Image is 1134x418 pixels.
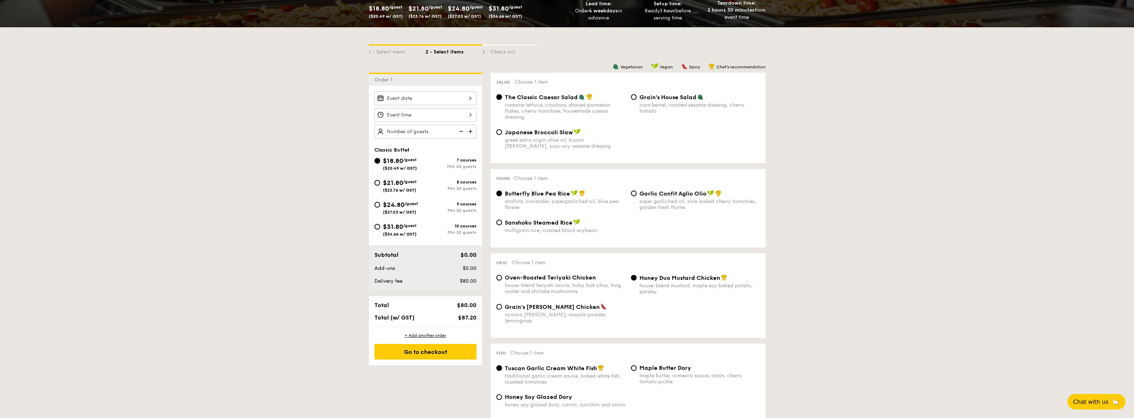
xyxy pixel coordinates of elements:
[1067,394,1125,409] button: Chat with us🦙
[455,125,466,138] img: icon-reduce.1d2dbef1.svg
[639,365,691,371] span: Maple Butter Dory
[510,350,544,356] span: Choose 1 item
[425,208,476,213] div: Min 30 guests
[573,219,580,225] img: icon-vegan.f8ff3823.svg
[571,190,578,196] img: icon-vegan.f8ff3823.svg
[374,180,380,186] input: $21.80/guest($23.76 w/ GST)8 coursesMin 30 guests
[374,158,380,164] input: $18.80/guest($20.49 w/ GST)7 coursesMin 40 guests
[374,302,389,309] span: Total
[505,365,597,372] span: Tuscan Garlic Cream White Fish
[681,63,688,69] img: icon-spicy.37a8142b.svg
[631,365,637,371] input: Maple Butter Dorymaple butter, romesco sauce, raisin, cherry tomato pickle
[505,94,578,101] span: The Classic Caesar Salad
[509,5,522,10] span: /guest
[660,64,673,69] span: Vegan
[374,333,476,338] div: + Add another order
[374,314,414,321] span: Total (w/ GST)
[383,179,403,187] span: $21.80
[613,63,619,69] img: icon-vegetarian.fe4039eb.svg
[721,274,727,281] img: icon-chef-hat.a58ddaea.svg
[631,191,637,196] input: Garlic Confit Aglio Oliosuper garlicfied oil, slow baked cherry tomatoes, garden fresh thyme
[448,14,481,19] span: ($27.03 w/ GST)
[639,283,760,295] div: house-blend mustard, maple soy baked potato, parsley
[462,265,476,271] span: $0.00
[496,260,507,265] span: Meat
[383,232,417,237] span: ($34.66 w/ GST)
[705,7,768,21] div: from event time
[600,303,607,310] img: icon-spicy.37a8142b.svg
[707,7,755,13] strong: 2 hours 30 minutes
[374,344,476,360] div: Go to checkout
[574,129,581,135] img: icon-vegan.f8ff3823.svg
[651,63,658,69] img: icon-vegan.f8ff3823.svg
[505,102,625,120] div: romaine lettuce, croutons, shaved parmesan flakes, cherry tomatoes, housemade caesar dressing
[586,94,593,100] img: icon-chef-hat.a58ddaea.svg
[489,14,522,19] span: ($34.66 w/ GST)
[425,186,476,191] div: Min 30 guests
[639,102,760,114] div: corn kernel, roasted sesame dressing, cherry tomato
[425,230,476,235] div: Min 30 guests
[505,402,625,408] div: honey soy glazed dory, carrot, zucchini and onion
[383,201,405,209] span: $24.80
[1111,398,1120,406] span: 🦙
[496,191,502,196] input: Butterfly Blue Pea Riceshallots, coriander, supergarlicfied oil, blue pea flower
[654,1,682,7] span: Setup time:
[496,394,502,400] input: Honey Soy Glazed Doryhoney soy glazed dory, carrot, zucchini and onion
[460,252,476,258] span: $0.00
[496,220,502,225] input: Sanshoku Steamed Ricemultigrain rice, roasted black soybean
[448,5,469,12] span: $24.80
[466,125,476,138] img: icon-add.58712e84.svg
[374,108,476,122] input: Event time
[567,7,631,22] div: Order in advance
[405,201,418,206] span: /guest
[383,157,403,165] span: $18.80
[425,180,476,185] div: 8 courses
[374,252,399,258] span: Subtotal
[458,314,476,321] span: $87.20
[631,94,637,100] input: Grain's House Saladcorn kernel, roasted sesame dressing, cherry tomato
[369,14,403,19] span: ($20.49 w/ GST)
[496,351,506,356] span: Fish
[639,198,760,210] div: super garlicfied oil, slow baked cherry tomatoes, garden fresh thyme
[374,202,380,208] input: $24.80/guest($27.03 w/ GST)9 coursesMin 30 guests
[512,260,545,266] span: Choose 1 item
[496,176,510,181] span: Mains
[639,275,720,281] span: Honey Duo Mustard Chicken
[598,365,604,371] img: icon-chef-hat.a58ddaea.svg
[459,278,476,284] span: $80.00
[425,164,476,169] div: Min 40 guests
[374,125,476,139] input: Number of guests
[383,188,416,193] span: ($23.76 w/ GST)
[639,373,760,385] div: maple butter, romesco sauce, raisin, cherry tomato pickle
[1073,399,1108,405] span: Chat with us
[505,304,600,310] span: Grain's [PERSON_NAME] Chicken
[579,190,585,196] img: icon-chef-hat.a58ddaea.svg
[631,275,637,281] input: Honey Duo Mustard Chickenhouse-blend mustard, maple soy baked potato, parsley
[403,223,417,228] span: /guest
[505,312,625,324] div: nyonya [PERSON_NAME], masala powder, lemongrass
[374,278,402,284] span: Delivery fee
[505,198,625,210] div: shallots, coriander, supergarlicfied oil, blue pea flower
[620,64,643,69] span: Vegetarian
[457,302,476,309] span: $80.00
[374,77,395,83] span: Order 1
[505,227,625,233] div: multigrain rice, roasted black soybean
[425,46,482,56] div: 2 - Select items
[689,64,700,69] span: Spicy
[505,190,570,197] span: Butterfly Blue Pea Rice
[496,94,502,100] input: The Classic Caesar Saladromaine lettuce, croutons, shaved parmesan flakes, cherry tomatoes, house...
[429,5,442,10] span: /guest
[425,158,476,163] div: 7 courses
[505,219,572,226] span: Sanshoku Steamed Rice
[374,91,476,105] input: Event date
[383,166,417,171] span: ($20.49 w/ GST)
[482,46,539,56] div: 3 - Check out
[579,94,585,100] img: icon-vegetarian.fe4039eb.svg
[425,224,476,228] div: 10 courses
[636,7,699,22] div: Ready before serving time
[369,5,389,12] span: $18.80
[505,137,625,149] div: greek extra virgin olive oil, kizami [PERSON_NAME], yuzu soy-sesame dressing
[496,80,510,85] span: Salad
[514,175,548,181] span: Choose 1 item
[496,129,502,135] input: Japanese Broccoli Slawgreek extra virgin olive oil, kizami [PERSON_NAME], yuzu soy-sesame dressing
